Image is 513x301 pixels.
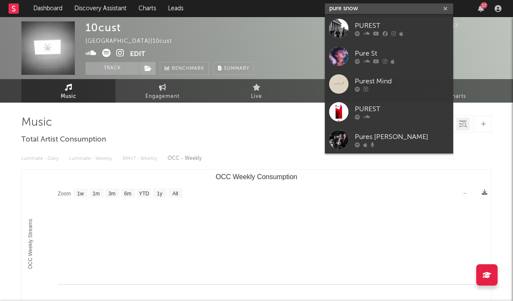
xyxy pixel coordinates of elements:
[172,64,204,74] span: Benchmark
[21,135,106,145] span: Total Artist Consumption
[355,104,449,114] div: PUREST
[160,62,209,75] a: Benchmark
[216,173,298,180] text: OCC Weekly Consumption
[157,191,162,197] text: 1y
[172,191,178,197] text: All
[355,21,449,31] div: PUREST
[325,98,453,126] a: PUREST
[325,15,453,42] a: PUREST
[124,191,132,197] text: 6m
[109,191,116,197] text: 3m
[61,91,77,102] span: Music
[93,191,100,197] text: 1m
[85,21,121,34] div: 10cust
[355,132,449,142] div: Pures [PERSON_NAME]
[145,91,180,102] span: Engagement
[139,191,149,197] text: YTD
[478,5,484,12] button: 17
[130,49,145,59] button: Edit
[27,219,33,269] text: OCC Weekly Streams
[355,76,449,86] div: Purest Mind
[85,62,139,75] button: Track
[325,70,453,98] a: Purest Mind
[433,24,458,29] span: 7,237
[213,62,254,75] button: Summary
[115,79,209,103] a: Engagement
[77,191,84,197] text: 1w
[325,126,453,153] a: Pures [PERSON_NAME]
[304,79,398,103] a: Audience
[325,42,453,70] a: Pure St
[481,2,487,9] div: 17
[58,191,71,197] text: Zoom
[21,79,115,103] a: Music
[355,48,449,59] div: Pure St
[251,91,262,102] span: Live
[462,190,467,196] text: →
[209,79,304,103] a: Live
[85,36,182,47] div: [GEOGRAPHIC_DATA] | 10cust
[325,3,453,14] input: Search for artists
[224,66,249,71] span: Summary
